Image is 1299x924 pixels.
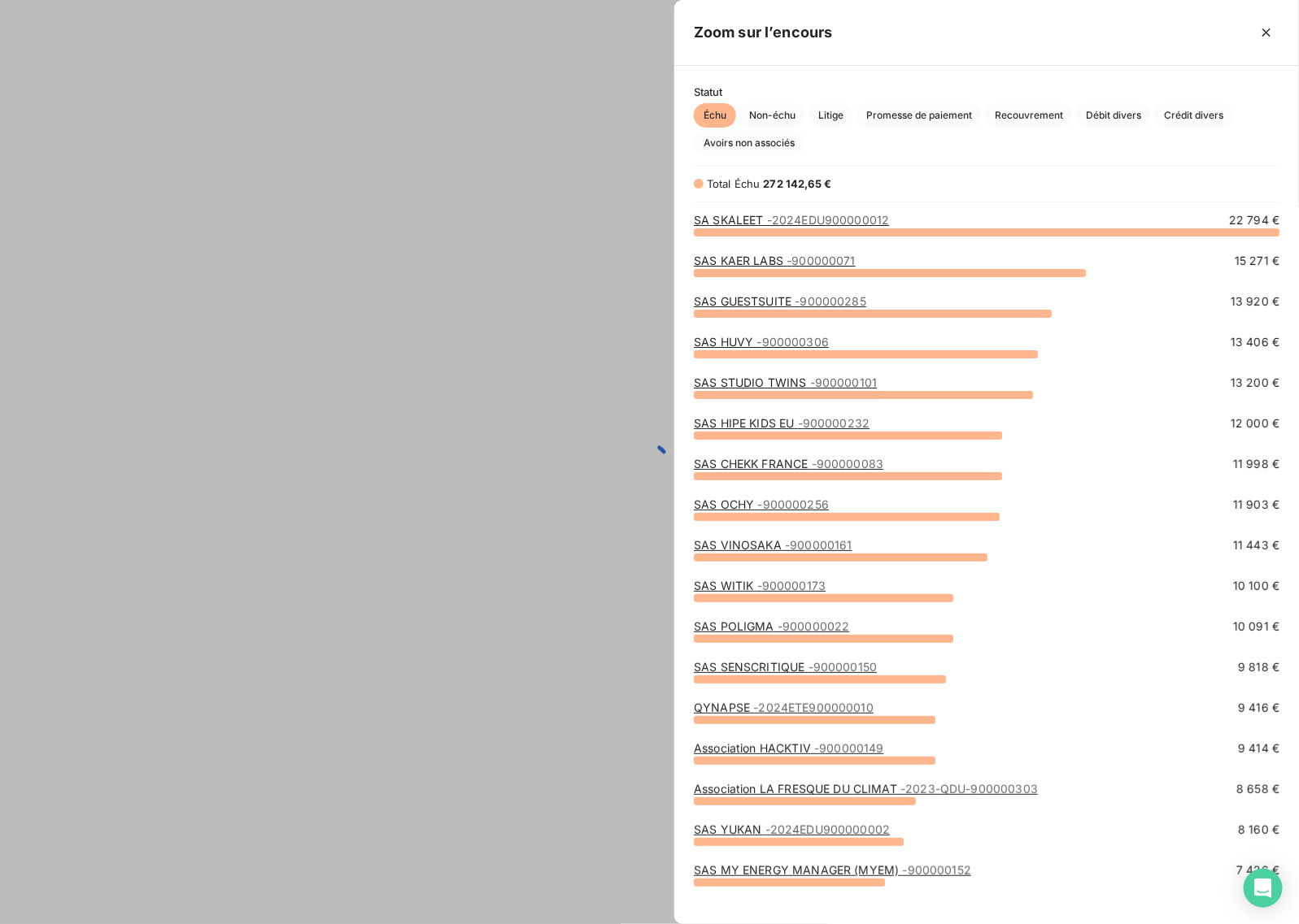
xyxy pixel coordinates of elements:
[1233,456,1279,472] span: 11 998 €
[1229,212,1279,228] span: 22 794 €
[694,103,736,128] button: Échu
[694,863,971,877] a: SAS MY ENERGY MANAGER (MYEM)
[795,294,866,308] span: - 900000285
[694,904,861,917] a: SARL INTENCITE
[707,177,761,190] span: Total Échu
[694,619,849,633] a: SAS POLIGMA
[778,619,850,633] span: - 900000022
[810,375,878,389] span: - 900000101
[694,131,804,155] button: Avoirs non associés
[694,335,829,349] a: SAS HUVY
[798,416,870,430] span: - 900000232
[1231,415,1279,432] span: 12 000 €
[1236,781,1279,797] span: 8 658 €
[765,822,891,836] span: - 2024EDU900000002
[1238,903,1279,919] span: 6 919 €
[1238,822,1279,838] span: 8 160 €
[1233,618,1279,635] span: 10 091 €
[739,103,805,128] button: Non-échu
[1238,700,1279,716] span: 9 416 €
[694,782,1038,796] a: Association LA FRESQUE DU CLIMAT
[1233,578,1279,594] span: 10 100 €
[694,579,826,592] a: SAS WITIK
[694,375,877,389] a: SAS STUDIO TWINS
[1233,537,1279,553] span: 11 443 €
[787,254,856,267] span: - 900000071
[1244,869,1283,908] div: Open Intercom Messenger
[812,457,884,471] span: - 900000083
[857,103,982,128] button: Promesse de paiement
[694,457,883,471] a: SAS CHEKK FRANCE
[694,416,870,430] a: SAS HIPE KIDS EU
[694,497,829,511] a: SAS OCHY
[674,212,1299,904] div: grid
[694,213,889,227] a: SA SKALEET
[985,103,1073,128] button: Recouvrement
[753,701,874,714] span: - 2024ETE900000010
[1238,740,1279,757] span: 9 414 €
[757,497,829,511] span: - 900000256
[902,863,971,877] span: - 900000152
[1233,497,1279,513] span: 11 903 €
[900,782,1038,796] span: - 2023-QDU-900000303
[1235,253,1279,269] span: 15 271 €
[1231,293,1279,310] span: 13 920 €
[1154,103,1233,128] button: Crédit divers
[694,21,833,44] h5: Zoom sur l’encours
[809,660,878,674] span: - 900000150
[791,904,861,917] span: - 900000041
[694,85,1279,98] span: Statut
[757,579,826,592] span: - 900000173
[1076,103,1151,128] button: Débit divers
[1231,334,1279,350] span: 13 406 €
[1236,862,1279,878] span: 7 426 €
[694,701,874,714] a: QYNAPSE
[767,213,890,227] span: - 2024EDU900000012
[814,741,884,755] span: - 900000149
[785,538,852,552] span: - 900000161
[1238,659,1279,675] span: 9 818 €
[1231,375,1279,391] span: 13 200 €
[694,822,890,836] a: SAS YUKAN
[694,294,866,308] a: SAS GUESTSUITE
[694,254,856,267] a: SAS KAER LABS
[809,103,853,128] button: Litige
[694,660,877,674] a: SAS SENSCRITIQUE
[694,741,884,755] a: Association HACKTIV
[756,335,829,349] span: - 900000306
[694,538,852,552] a: SAS VINOSAKA
[764,177,832,190] span: 272 142,65 €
